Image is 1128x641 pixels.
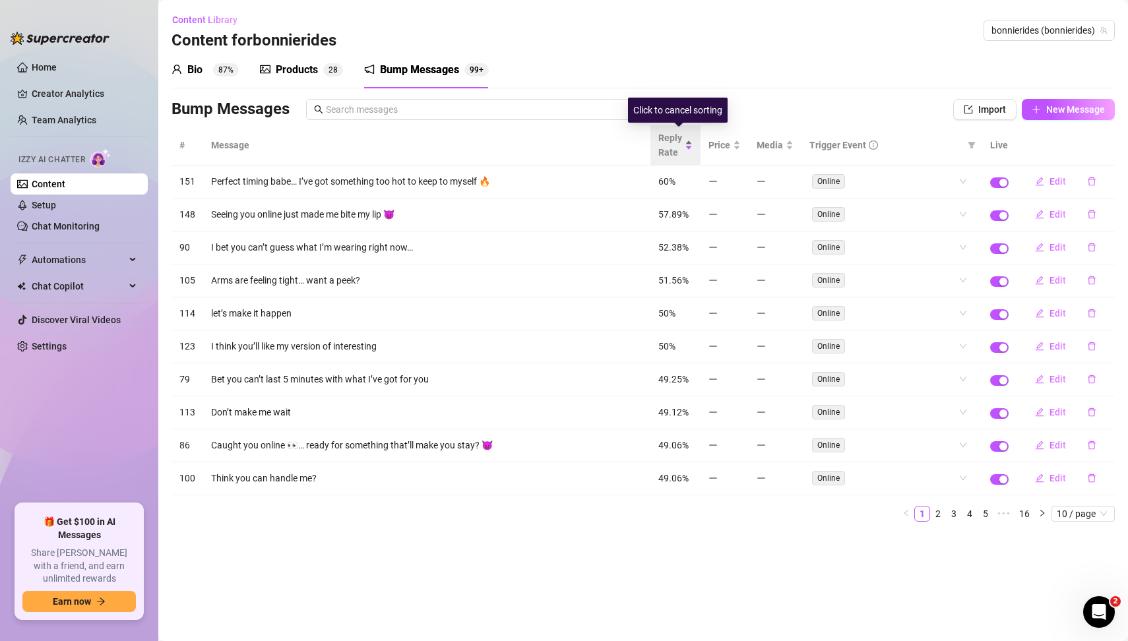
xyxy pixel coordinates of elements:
span: Edit [1050,341,1066,351]
button: right [1034,506,1050,522]
td: 151 [172,166,203,198]
span: minus [708,375,718,384]
span: Online [812,372,845,386]
span: minus [757,276,766,285]
span: New Message [1046,104,1105,115]
button: Edit [1024,435,1077,456]
span: edit [1035,473,1044,483]
span: ••• [993,506,1015,522]
span: Chat Copilot [32,276,125,297]
span: notification [364,64,375,75]
td: I bet you can’t guess what I’m wearing right now… [203,231,650,264]
span: Online [812,438,845,452]
span: left [902,509,910,517]
button: Edit [1024,369,1077,390]
button: delete [1077,435,1107,456]
span: 49.12% [658,407,689,417]
span: thunderbolt [17,255,28,265]
span: minus [708,309,718,318]
span: Edit [1050,209,1066,220]
th: # [172,125,203,166]
th: Media [749,125,801,166]
button: Edit [1024,270,1077,291]
span: minus [757,375,766,384]
button: left [898,506,914,522]
span: delete [1087,243,1096,252]
span: search [314,105,323,114]
td: 114 [172,297,203,330]
span: 49.25% [658,374,689,384]
span: minus [708,210,718,219]
td: Don’t make me wait [203,396,650,429]
a: Content [32,179,65,189]
span: delete [1087,375,1096,384]
div: Bio [187,62,203,78]
span: delete [1087,441,1096,450]
th: Price [701,125,749,166]
span: filter [965,135,978,155]
div: Click to cancel sorting [628,98,728,123]
span: arrow-right [96,597,106,606]
td: 123 [172,330,203,363]
span: minus [708,441,718,450]
td: 100 [172,462,203,495]
button: Import [953,99,1017,120]
span: 🎁 Get $100 in AI Messages [22,516,136,541]
span: delete [1087,408,1096,417]
span: minus [757,473,766,483]
span: Edit [1050,242,1066,253]
span: Online [812,306,845,320]
h3: Content for bonnierides [172,30,336,51]
span: minus [708,473,718,483]
li: 5 [978,506,993,522]
img: AI Chatter [90,148,111,168]
span: Import [978,104,1006,115]
button: delete [1077,402,1107,423]
span: minus [757,210,766,219]
li: Previous Page [898,506,914,522]
span: delete [1087,309,1096,318]
a: 16 [1015,506,1034,521]
span: 2 [1110,596,1121,607]
span: Online [812,240,845,255]
span: minus [708,177,718,186]
h3: Bump Messages [172,99,290,120]
span: Content Library [172,15,237,25]
span: Earn now [53,596,91,607]
button: delete [1077,204,1107,225]
span: info-circle [869,140,878,150]
button: Edit [1024,468,1077,489]
li: Next 5 Pages [993,506,1015,522]
span: plus [1032,105,1041,114]
span: minus [708,408,718,417]
span: 52.38% [658,242,689,253]
span: Online [812,471,845,485]
a: Discover Viral Videos [32,315,121,325]
a: 3 [947,506,961,521]
span: minus [708,243,718,252]
span: edit [1035,210,1044,219]
li: 4 [962,506,978,522]
a: 1 [915,506,929,521]
span: minus [757,408,766,417]
span: Trigger Event [809,138,866,152]
button: Edit [1024,171,1077,192]
button: Edit [1024,204,1077,225]
a: Team Analytics [32,115,96,125]
span: Edit [1050,440,1066,450]
span: edit [1035,243,1044,252]
span: minus [757,177,766,186]
span: minus [757,441,766,450]
td: Caught you online 👀… ready for something that’ll make you stay? 😈 [203,429,650,462]
img: Chat Copilot [17,282,26,291]
td: 148 [172,198,203,231]
th: Reply Rate [650,125,701,166]
span: 57.89% [658,209,689,220]
span: 10 / page [1057,506,1110,521]
td: 113 [172,396,203,429]
span: Edit [1050,407,1066,417]
span: minus [708,276,718,285]
span: edit [1035,276,1044,285]
span: 50% [658,341,675,351]
img: logo-BBDzfeDw.svg [11,32,110,45]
